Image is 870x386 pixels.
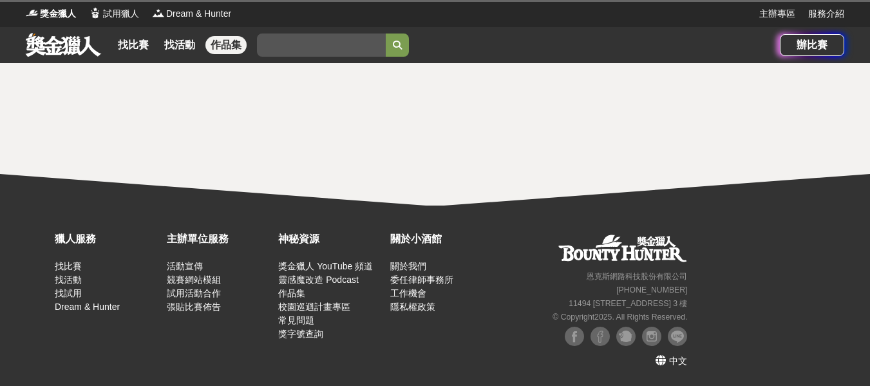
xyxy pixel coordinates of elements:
span: Dream & Hunter [166,7,231,21]
a: 獎金獵人 YouTube 頻道 [278,261,373,271]
a: 常見問題 [278,315,314,325]
a: 隱私權政策 [390,302,435,312]
img: Logo [152,6,165,19]
a: 找活動 [159,36,200,54]
a: Logo獎金獵人 [26,7,76,21]
a: 主辦專區 [759,7,795,21]
a: 作品集 [205,36,247,54]
a: 作品集 [278,288,305,298]
div: 關於小酒館 [390,231,496,247]
a: Dream & Hunter [55,302,120,312]
div: 主辦單位服務 [167,231,272,247]
a: 找比賽 [113,36,154,54]
div: 神秘資源 [278,231,384,247]
a: 找試用 [55,288,82,298]
a: 靈感魔改造 Podcast [278,275,358,285]
img: LINE [668,327,687,346]
img: Plurk [616,327,636,346]
a: 找活動 [55,275,82,285]
a: 校園巡迴計畫專區 [278,302,350,312]
a: Logo試用獵人 [89,7,139,21]
a: 委任律師事務所 [390,275,453,285]
img: Instagram [642,327,661,346]
img: Facebook [591,327,610,346]
img: Logo [26,6,39,19]
span: 獎金獵人 [40,7,76,21]
a: 服務介紹 [808,7,844,21]
img: Logo [89,6,102,19]
small: 11494 [STREET_ADDRESS] 3 樓 [569,299,687,308]
a: 張貼比賽佈告 [167,302,221,312]
small: 恩克斯網路科技股份有限公司 [587,272,687,281]
span: 試用獵人 [103,7,139,21]
small: © Copyright 2025 . All Rights Reserved. [553,313,687,322]
a: 競賽網站模組 [167,275,221,285]
a: 試用活動合作 [167,288,221,298]
span: 中文 [669,356,687,366]
div: 獵人服務 [55,231,160,247]
a: 活動宣傳 [167,261,203,271]
a: LogoDream & Hunter [152,7,231,21]
a: 工作機會 [390,288,426,298]
a: 關於我們 [390,261,426,271]
small: [PHONE_NUMBER] [616,285,687,294]
a: 辦比賽 [780,34,844,56]
img: Facebook [565,327,584,346]
a: 找比賽 [55,261,82,271]
a: 獎字號查詢 [278,329,323,339]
